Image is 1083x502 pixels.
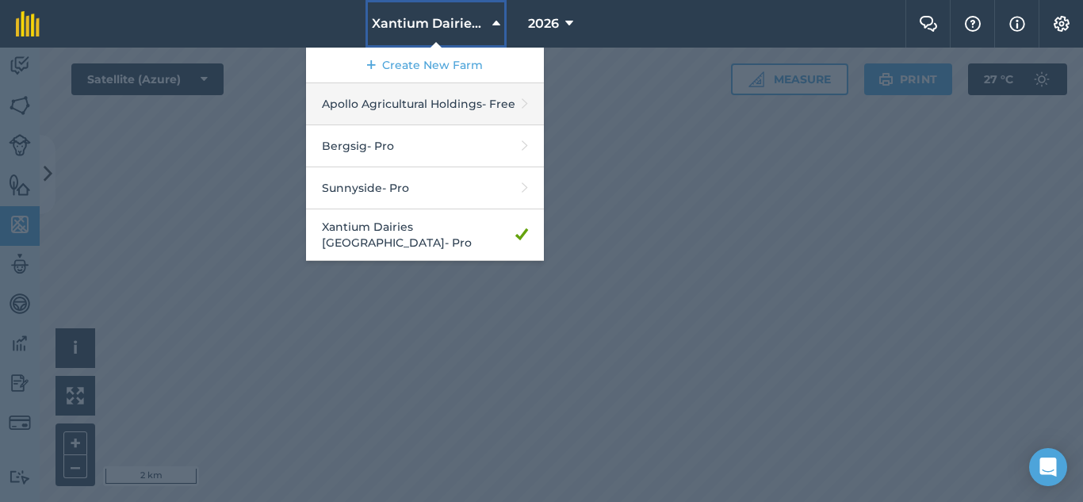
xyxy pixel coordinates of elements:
[306,209,544,261] a: Xantium Dairies [GEOGRAPHIC_DATA]- Pro
[306,167,544,209] a: Sunnyside- Pro
[1029,448,1067,486] div: Open Intercom Messenger
[372,14,486,33] span: Xantium Dairies [GEOGRAPHIC_DATA]
[16,11,40,36] img: fieldmargin Logo
[1009,14,1025,33] img: svg+xml;base64,PHN2ZyB4bWxucz0iaHR0cDovL3d3dy53My5vcmcvMjAwMC9zdmciIHdpZHRoPSIxNyIgaGVpZ2h0PSIxNy...
[306,83,544,125] a: Apollo Agricultural Holdings- Free
[528,14,559,33] span: 2026
[306,48,544,83] a: Create New Farm
[306,125,544,167] a: Bergsig- Pro
[963,16,982,32] img: A question mark icon
[1052,16,1071,32] img: A cog icon
[919,16,938,32] img: Two speech bubbles overlapping with the left bubble in the forefront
